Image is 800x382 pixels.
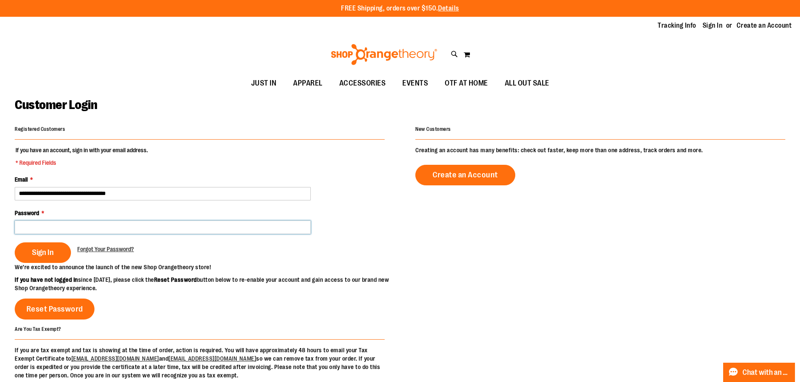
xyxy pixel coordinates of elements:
[26,304,83,314] span: Reset Password
[737,21,792,30] a: Create an Account
[15,263,400,271] p: We’re excited to announce the launch of the new Shop Orangetheory store!
[71,355,159,362] a: [EMAIL_ADDRESS][DOMAIN_NAME]
[330,44,438,65] img: Shop Orangetheory
[415,165,515,185] a: Create an Account
[15,176,28,183] span: Email
[15,242,71,263] button: Sign In
[77,246,134,252] span: Forgot Your Password?
[15,299,94,320] a: Reset Password
[415,146,785,154] p: Creating an account has many benefits: check out faster, keep more than one address, track orders...
[496,74,558,93] a: ALL OUT SALE
[15,275,400,292] p: since [DATE], please click the button below to re-enable your account and gain access to our bran...
[168,355,256,362] a: [EMAIL_ADDRESS][DOMAIN_NAME]
[15,146,149,167] legend: If you have an account, sign in with your email address.
[331,74,394,93] a: ACCESSORIES
[32,248,54,257] span: Sign In
[15,326,61,332] strong: Are You Tax Exempt?
[15,276,78,283] strong: If you have not logged in
[251,74,277,93] span: JUST IN
[15,210,39,216] span: Password
[77,245,134,253] a: Forgot Your Password?
[436,74,496,93] a: OTF AT HOME
[243,74,285,93] a: JUST IN
[742,369,790,377] span: Chat with an Expert
[341,4,459,13] p: FREE Shipping, orders over $150.
[339,74,386,93] span: ACCESSORIES
[293,74,323,93] span: APPAREL
[15,98,97,112] span: Customer Login
[16,159,148,167] span: * Required Fields
[433,170,498,179] span: Create an Account
[402,74,428,93] span: EVENTS
[658,21,696,30] a: Tracking Info
[723,363,795,382] button: Chat with an Expert
[394,74,436,93] a: EVENTS
[703,21,723,30] a: Sign In
[438,5,459,12] a: Details
[505,74,549,93] span: ALL OUT SALE
[445,74,488,93] span: OTF AT HOME
[154,276,197,283] strong: Reset Password
[415,126,451,132] strong: New Customers
[15,346,385,379] p: If you are tax exempt and tax is showing at the time of order, action is required. You will have ...
[285,74,331,93] a: APPAREL
[15,126,65,132] strong: Registered Customers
